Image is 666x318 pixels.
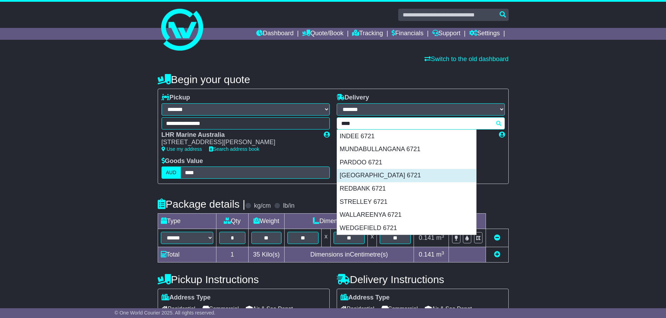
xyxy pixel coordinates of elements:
div: [GEOGRAPHIC_DATA] 6721 [337,169,476,182]
label: Address Type [341,294,390,302]
span: m [436,234,444,241]
h4: Pickup Instructions [158,274,330,285]
span: Commercial [381,303,418,314]
td: Weight [249,214,285,229]
div: INDEE 6721 [337,130,476,143]
span: Residential [162,303,195,314]
td: Type [158,214,216,229]
div: STRELLEY 6721 [337,195,476,209]
div: WEDGEFIELD 6721 [337,222,476,235]
td: 1 [216,247,249,262]
td: Total [158,247,216,262]
a: Switch to the old dashboard [424,56,508,62]
a: Use my address [162,146,202,152]
sup: 3 [442,234,444,239]
h4: Package details | [158,198,245,210]
a: Support [432,28,460,40]
div: MUNDABULLANGANA 6721 [337,143,476,156]
span: 0.141 [419,234,435,241]
a: Search address book [209,146,259,152]
label: AUD [162,167,181,179]
label: lb/in [283,202,294,210]
div: [STREET_ADDRESS][PERSON_NAME] [162,139,317,146]
span: Air & Sea Depot [246,303,293,314]
a: Financials [392,28,423,40]
a: Remove this item [494,234,500,241]
a: Settings [469,28,500,40]
span: © One World Courier 2025. All rights reserved. [115,310,216,316]
td: Dimensions (L x W x H) [284,214,414,229]
label: Delivery [337,94,369,102]
label: Goods Value [162,157,203,165]
span: m [436,251,444,258]
td: Kilo(s) [249,247,285,262]
span: Commercial [202,303,239,314]
div: LHR Marine Australia [162,131,317,139]
a: Tracking [352,28,383,40]
div: PARDOO 6721 [337,156,476,169]
h4: Begin your quote [158,74,509,85]
span: 35 [253,251,260,258]
a: Add new item [494,251,500,258]
a: Dashboard [256,28,294,40]
label: kg/cm [254,202,271,210]
div: WALLAREENYA 6721 [337,208,476,222]
h4: Delivery Instructions [337,274,509,285]
td: Dimensions in Centimetre(s) [284,247,414,262]
sup: 3 [442,250,444,256]
td: Qty [216,214,249,229]
label: Pickup [162,94,190,102]
span: Air & Sea Depot [425,303,472,314]
td: x [321,229,330,247]
td: x [368,229,377,247]
a: Quote/Book [302,28,343,40]
label: Address Type [162,294,211,302]
div: REDBANK 6721 [337,182,476,195]
span: Residential [341,303,374,314]
span: 0.141 [419,251,435,258]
